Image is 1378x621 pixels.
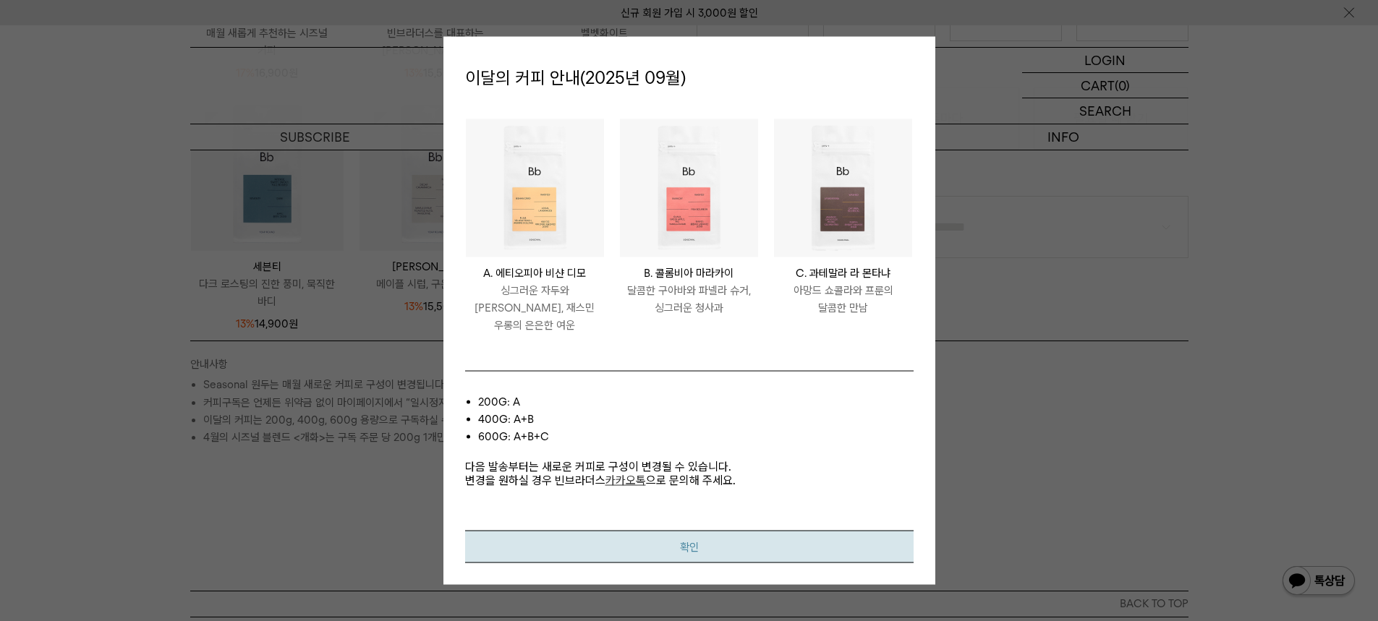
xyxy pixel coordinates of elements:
[478,428,914,445] li: 600g: A+B+C
[478,411,914,428] li: 400g: A+B
[774,119,912,257] img: #285
[465,531,914,563] button: 확인
[465,58,914,97] p: 이달의 커피 안내(2025년 09월)
[605,474,646,487] a: 카카오톡
[620,282,758,317] p: 달콤한 구아바와 파넬라 슈거, 싱그러운 청사과
[466,265,604,282] p: A. 에티오피아 비샨 디모
[466,282,604,334] p: 싱그러운 자두와 [PERSON_NAME], 재스민 우롱의 은은한 여운
[774,265,912,282] p: C. 과테말라 라 몬타냐
[620,119,758,257] img: #285
[478,393,914,411] li: 200g: A
[465,445,914,487] p: 다음 발송부터는 새로운 커피로 구성이 변경될 수 있습니다. 변경을 원하실 경우 빈브라더스 으로 문의해 주세요.
[774,282,912,317] p: 아망드 쇼콜라와 프룬의 달콤한 만남
[620,265,758,282] p: B. 콜롬비아 마라카이
[466,119,604,257] img: #285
